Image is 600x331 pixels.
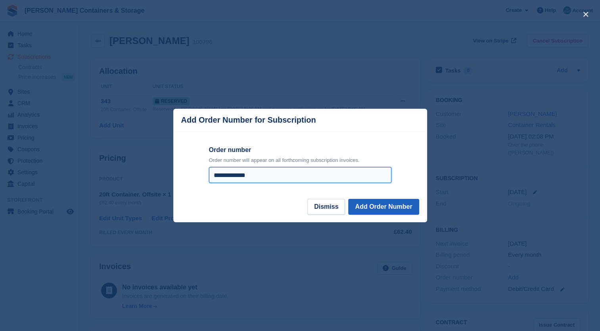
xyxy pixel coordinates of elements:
label: Order number [209,145,391,155]
button: Add Order Number [348,199,419,215]
button: close [579,8,592,21]
p: Add Order Number for Subscription [181,115,316,125]
p: Order number will appear on all forthcoming subscription invoices. [209,156,391,164]
button: Dismiss [307,199,345,215]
